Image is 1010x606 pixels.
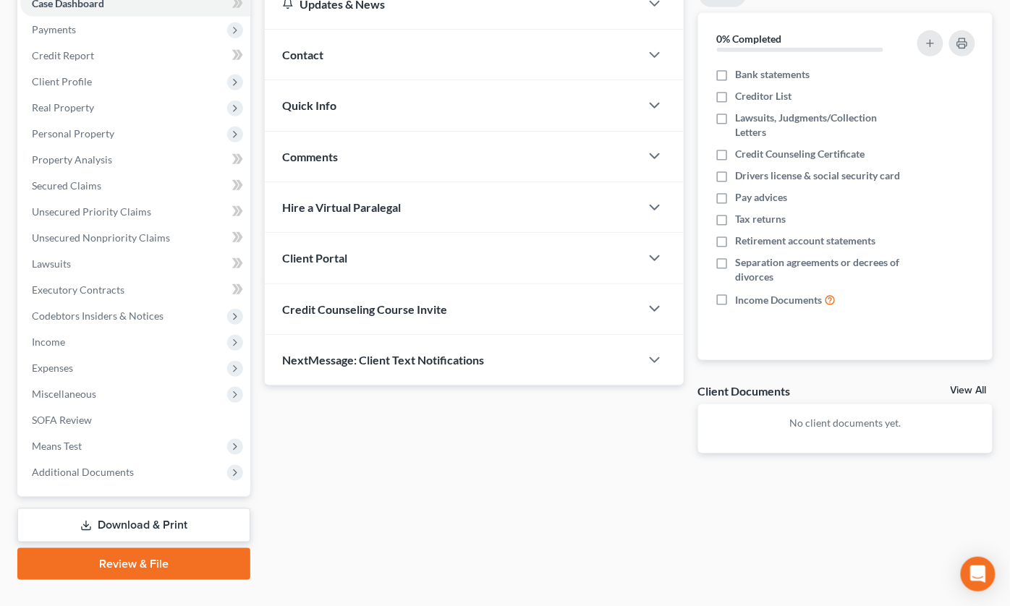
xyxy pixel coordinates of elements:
span: Credit Report [32,49,94,61]
a: View All [951,385,987,396]
span: Personal Property [32,127,114,140]
a: SOFA Review [20,407,250,433]
span: SOFA Review [32,414,92,426]
a: Property Analysis [20,147,250,173]
span: Expenses [32,362,73,374]
span: Lawsuits [32,257,71,270]
span: Tax returns [736,212,786,226]
a: Lawsuits [20,251,250,277]
span: Codebtors Insiders & Notices [32,310,164,322]
span: Creditor List [736,89,792,103]
span: Lawsuits, Judgments/Collection Letters [736,111,907,140]
span: Client Portal [282,251,347,265]
span: Unsecured Nonpriority Claims [32,231,170,244]
a: Unsecured Priority Claims [20,199,250,225]
a: Secured Claims [20,173,250,199]
span: Drivers license & social security card [736,168,901,183]
span: Credit Counseling Course Invite [282,302,447,316]
span: Secured Claims [32,179,101,192]
span: Separation agreements or decrees of divorces [736,255,907,284]
a: Review & File [17,548,250,580]
span: Payments [32,23,76,35]
a: Executory Contracts [20,277,250,303]
div: Client Documents [698,383,791,398]
span: Income Documents [736,293,823,307]
span: Income [32,336,65,348]
span: Executory Contracts [32,283,124,296]
a: Credit Report [20,43,250,69]
span: Unsecured Priority Claims [32,205,151,218]
span: Credit Counseling Certificate [736,147,865,161]
span: Bank statements [736,67,810,82]
span: Hire a Virtual Paralegal [282,200,401,214]
span: Means Test [32,440,82,452]
span: Miscellaneous [32,388,96,400]
span: Real Property [32,101,94,114]
span: Retirement account statements [736,234,876,248]
span: Client Profile [32,75,92,88]
span: Comments [282,150,338,163]
strong: 0% Completed [717,33,782,45]
span: Quick Info [282,98,336,112]
span: NextMessage: Client Text Notifications [282,353,484,367]
span: Contact [282,48,323,61]
p: No client documents yet. [710,416,982,430]
div: Open Intercom Messenger [961,557,996,592]
span: Additional Documents [32,466,134,478]
span: Pay advices [736,190,788,205]
a: Unsecured Nonpriority Claims [20,225,250,251]
span: Property Analysis [32,153,112,166]
a: Download & Print [17,508,250,542]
